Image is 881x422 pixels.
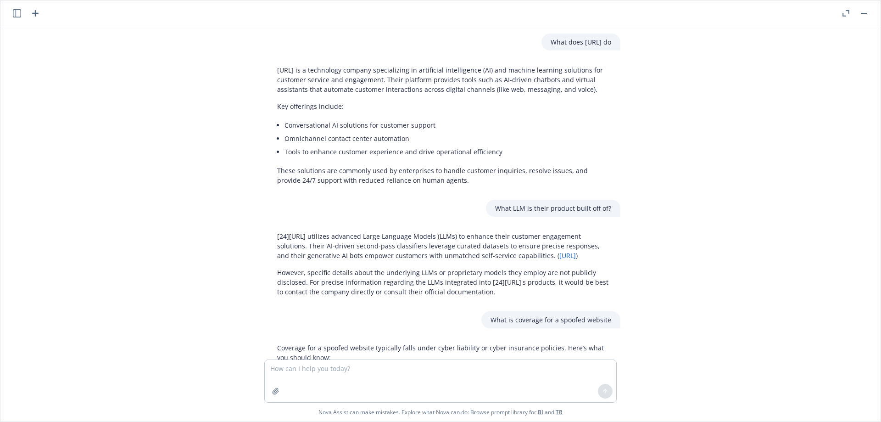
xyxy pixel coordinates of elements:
p: However, specific details about the underlying LLMs or proprietary models they employ are not pub... [277,268,611,297]
a: BI [538,408,543,416]
li: Tools to enhance customer experience and drive operational efficiency [284,145,611,158]
li: Conversational AI solutions for customer support [284,118,611,132]
p: What LLM is their product built off of? [495,203,611,213]
p: [URL] is a technology company specializing in artificial intelligence (AI) and machine learning s... [277,65,611,94]
li: Omnichannel contact center automation [284,132,611,145]
p: [24][URL] utilizes advanced Large Language Models (LLMs) to enhance their customer engagement sol... [277,231,611,260]
p: What is coverage for a spoofed website [491,315,611,325]
a: [URL] [559,251,576,260]
p: What does [URL] do [551,37,611,47]
a: TR [556,408,563,416]
p: Key offerings include: [277,101,611,111]
p: These solutions are commonly used by enterprises to handle customer inquiries, resolve issues, an... [277,166,611,185]
span: Nova Assist can make mistakes. Explore what Nova can do: Browse prompt library for and [318,403,563,422]
p: Coverage for a spoofed website typically falls under cyber liability or cyber insurance policies.... [277,343,611,362]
